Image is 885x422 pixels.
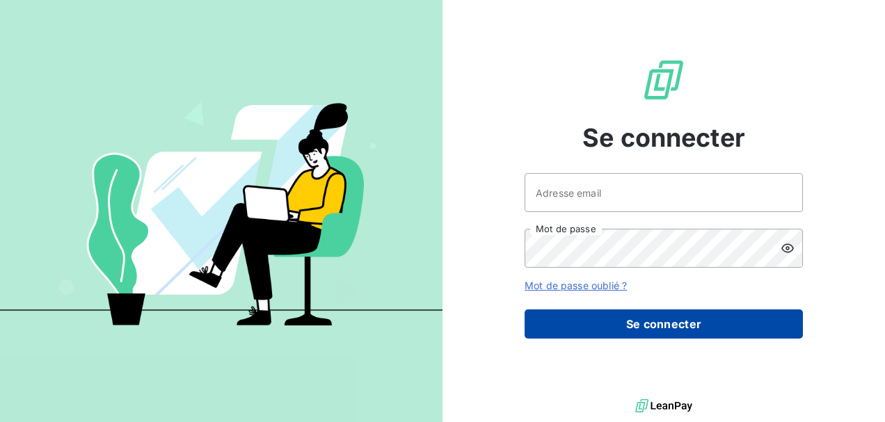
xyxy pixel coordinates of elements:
span: Se connecter [582,119,745,156]
img: Logo LeanPay [641,58,686,102]
input: placeholder [525,173,803,212]
button: Se connecter [525,309,803,339]
a: Mot de passe oublié ? [525,279,627,291]
img: logo [635,396,692,416]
